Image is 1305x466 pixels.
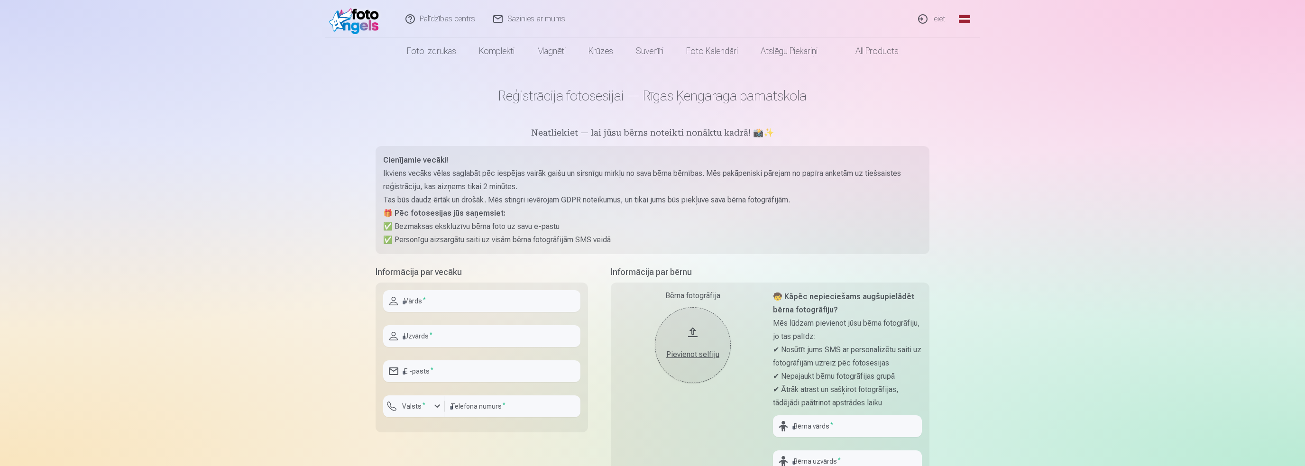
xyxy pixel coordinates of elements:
[773,292,914,314] strong: 🧒 Kāpēc nepieciešams augšupielādēt bērna fotogrāfiju?
[383,155,448,164] strong: Cienījamie vecāki!
[675,38,749,64] a: Foto kalendāri
[773,383,922,410] p: ✔ Ātrāk atrast un sašķirot fotogrāfijas, tādējādi paātrinot apstrādes laiku
[829,38,910,64] a: All products
[376,127,929,140] h5: Neatliekiet — lai jūsu bērns noteikti nonāktu kadrā! 📸✨
[395,38,468,64] a: Foto izdrukas
[618,290,767,302] div: Bērna fotogrāfija
[773,343,922,370] p: ✔ Nosūtīt jums SMS ar personalizētu saiti uz fotogrāfijām uzreiz pēc fotosesijas
[749,38,829,64] a: Atslēgu piekariņi
[577,38,625,64] a: Krūzes
[329,4,384,34] img: /fa1
[611,265,929,279] h5: Informācija par bērnu
[773,370,922,383] p: ✔ Nepajaukt bērnu fotogrāfijas grupā
[655,307,731,383] button: Pievienot selfiju
[383,209,505,218] strong: 🎁 Pēc fotosesijas jūs saņemsiet:
[383,220,922,233] p: ✅ Bezmaksas ekskluzīvu bērna foto uz savu e-pastu
[376,87,929,104] h1: Reģistrācija fotosesijai — Rīgas Ķengaraga pamatskola
[383,193,922,207] p: Tas būs daudz ērtāk un drošāk. Mēs stingri ievērojam GDPR noteikumus, un tikai jums būs piekļuve ...
[664,349,721,360] div: Pievienot selfiju
[526,38,577,64] a: Magnēti
[773,317,922,343] p: Mēs lūdzam pievienot jūsu bērna fotogrāfiju, jo tas palīdz:
[625,38,675,64] a: Suvenīri
[383,233,922,247] p: ✅ Personīgu aizsargātu saiti uz visām bērna fotogrāfijām SMS veidā
[383,395,445,417] button: Valsts*
[398,402,429,411] label: Valsts
[468,38,526,64] a: Komplekti
[376,265,588,279] h5: Informācija par vecāku
[383,167,922,193] p: Ikviens vecāks vēlas saglabāt pēc iespējas vairāk gaišu un sirsnīgu mirkļu no sava bērna bērnības...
